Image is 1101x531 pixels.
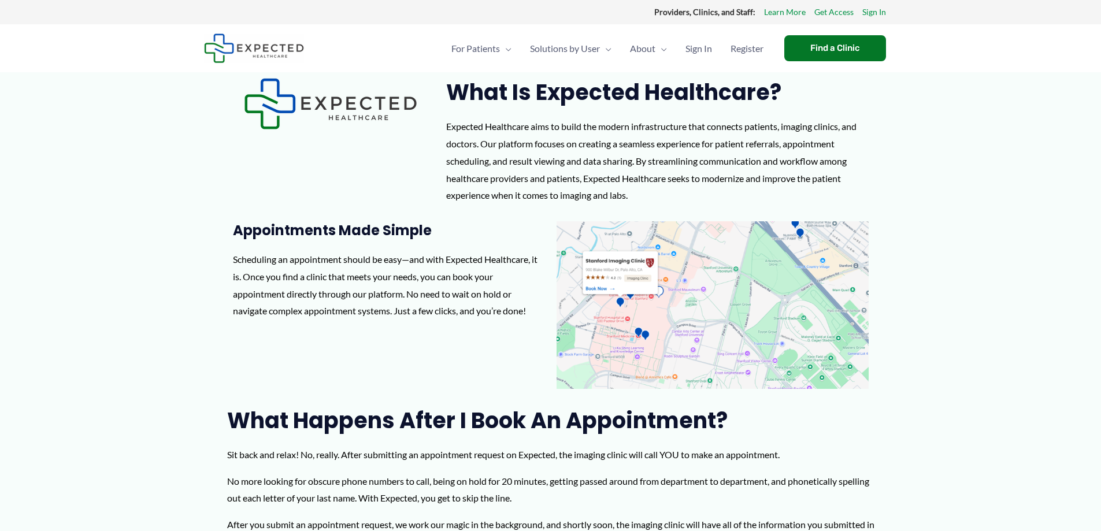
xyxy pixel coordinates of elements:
[764,5,806,20] a: Learn More
[721,28,773,69] a: Register
[446,118,874,204] div: Expected Healthcare aims to build the modern infrastructure that connects patients, imaging clini...
[676,28,721,69] a: Sign In
[630,28,655,69] span: About
[600,28,611,69] span: Menu Toggle
[500,28,511,69] span: Menu Toggle
[731,28,763,69] span: Register
[451,28,500,69] span: For Patients
[244,78,417,129] img: Expected Healthcare Logo
[621,28,676,69] a: AboutMenu Toggle
[862,5,886,20] a: Sign In
[784,35,886,61] a: Find a Clinic
[233,221,545,239] h3: Appointments Made Simple
[685,28,712,69] span: Sign In
[442,28,773,69] nav: Primary Site Navigation
[446,78,874,106] h2: What is Expected Healthcare?
[530,28,600,69] span: Solutions by User
[227,446,874,463] p: Sit back and relax! No, really. After submitting an appointment request on Expected, the imaging ...
[227,473,874,507] p: No more looking for obscure phone numbers to call, being on hold for 20 minutes, getting passed a...
[442,28,521,69] a: For PatientsMenu Toggle
[204,34,304,63] img: Expected Healthcare Logo - side, dark font, small
[655,28,667,69] span: Menu Toggle
[521,28,621,69] a: Solutions by UserMenu Toggle
[233,251,545,320] p: Scheduling an appointment should be easy—and with Expected Healthcare, it is. Once you find a cli...
[227,406,874,435] h2: What Happens After I Book an Appointment?
[814,5,854,20] a: Get Access
[654,7,755,17] strong: Providers, Clinics, and Staff:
